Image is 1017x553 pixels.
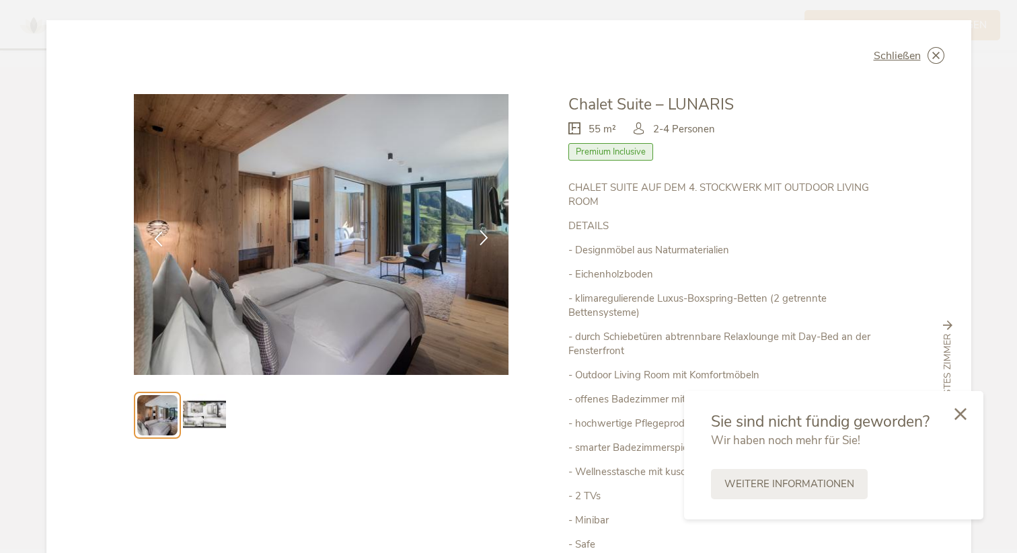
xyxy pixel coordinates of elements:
[568,368,883,382] p: - Outdoor Living Room mit Komfortmöbeln
[568,143,653,161] span: Premium Inclusive
[568,441,883,455] p: - smarter Badezimmerspiegel mit Soundsystem
[941,334,954,423] span: nächstes Zimmer
[711,469,868,499] a: Weitere Informationen
[568,489,883,503] p: - 2 TVs
[568,292,883,320] p: - klimaregulierende Luxus-Boxspring-Betten (2 getrennte Bettensysteme)
[568,330,883,358] p: - durch Schiebetüren abtrennbare Relaxlounge mit Day-Bed an der Fensterfront
[137,395,178,435] img: Preview
[711,411,930,432] span: Sie sind nicht fündig geworden?
[568,392,883,407] p: - offenes Badezimmer mit Badewanne und Regendusche
[568,417,883,431] p: - hochwertige Pflegeprodukte, Kosmetikspiegel und Föhn
[568,267,883,282] p: - Eichenholzboden
[568,538,883,552] p: - Safe
[183,394,226,437] img: Preview
[724,477,854,491] span: Weitere Informationen
[568,94,734,115] span: Chalet Suite – LUNARIS
[711,433,860,448] span: Wir haben noch mehr für Sie!
[653,122,715,136] span: 2-4 Personen
[568,219,883,233] p: DETAILS
[568,181,883,209] p: CHALET SUITE AUF DEM 4. STOCKWERK MIT OUTDOOR LIVING ROOM
[134,94,509,375] img: Chalet Suite – LUNARIS
[568,243,883,257] p: - Designmöbel aus Naturmaterialien
[568,513,883,527] p: - Minibar
[589,122,616,136] span: 55 m²
[568,465,883,479] p: - Wellnesstasche mit kuscheligem Bademantel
